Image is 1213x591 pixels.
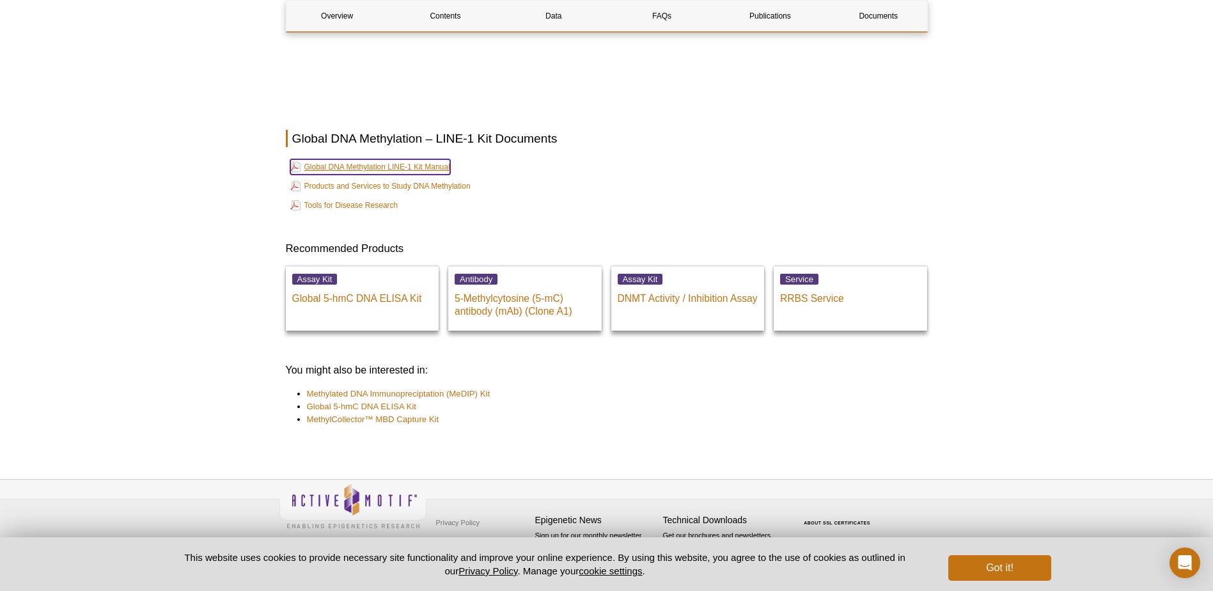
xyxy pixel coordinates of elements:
h4: Epigenetic News [535,515,657,526]
a: MethylCollector™ MBD Capture Kit [307,413,439,426]
a: Contents [395,1,496,31]
a: Data [503,1,604,31]
button: cookie settings [579,565,642,576]
h3: You might also be interested in: [286,363,928,378]
a: Publications [719,1,821,31]
a: Global 5-hmC DNA ELISA Kit [307,400,417,413]
span: Service [780,274,818,285]
button: Got it! [948,555,1051,581]
a: Terms & Conditions [433,532,500,551]
a: Overview [286,1,388,31]
h2: Global DNA Methylation – LINE-1 Kit Documents [286,130,928,147]
span: Assay Kit [292,274,338,285]
p: RRBS Service [780,286,921,305]
p: Get our brochures and newsletters, or request them by mail. [663,530,785,563]
p: DNMT Activity / Inhibition Assay [618,286,758,305]
a: Privacy Policy [458,565,517,576]
a: Products and Services to Study DNA Methylation [290,178,471,194]
a: Methylated DNA Immunopreciptation (MeDIP) Kit [307,388,490,400]
a: Tools for Disease Research [290,198,398,213]
a: FAQs [611,1,712,31]
a: Global DNA Methylation LINE-1 Kit Manual [290,159,450,175]
a: Documents [827,1,929,31]
a: Service RRBS Service [774,266,927,331]
p: Global 5-hmC DNA ELISA Kit [292,286,433,305]
span: Antibody [455,274,497,285]
a: Antibody 5-Methylcytosine (5-mC) antibody (mAb) (Clone A1) [448,266,602,331]
img: Active Motif, [279,480,427,532]
span: Assay Kit [618,274,663,285]
h4: Technical Downloads [663,515,785,526]
h3: Recommended Products [286,241,928,256]
a: Assay Kit Global 5-hmC DNA ELISA Kit [286,266,439,331]
table: Click to Verify - This site chose Symantec SSL for secure e-commerce and confidential communicati... [791,502,887,530]
p: This website uses cookies to provide necessary site functionality and improve your online experie... [162,551,928,578]
a: ABOUT SSL CERTIFICATES [804,521,870,525]
div: Open Intercom Messenger [1170,548,1200,578]
p: 5-Methylcytosine (5-mC) antibody (mAb) (Clone A1) [455,286,595,318]
a: Privacy Policy [433,513,483,532]
p: Sign up for our monthly newsletter highlighting recent publications in the field of epigenetics. [535,530,657,574]
a: Assay Kit DNMT Activity / Inhibition Assay [611,266,765,331]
